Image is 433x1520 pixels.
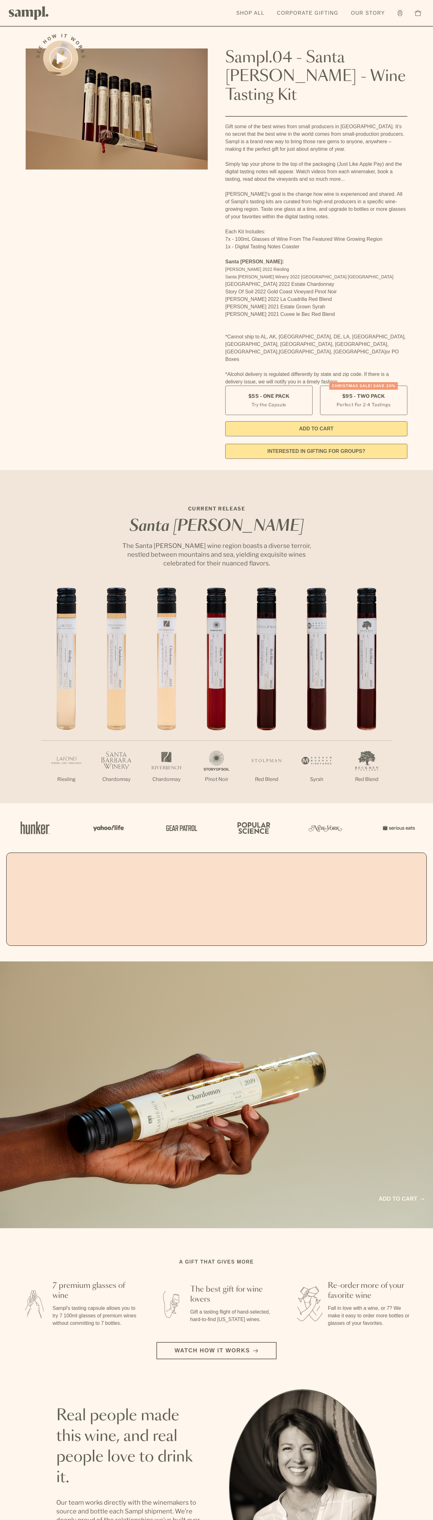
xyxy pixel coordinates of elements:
h2: Real people made this wine, and real people love to drink it. [56,1406,204,1488]
a: interested in gifting for groups? [225,444,407,459]
p: Red Blend [342,776,392,783]
li: Story Of Soil 2022 Gold Coast Vineyard Pinot Noir [225,288,407,296]
div: Christmas SALE! Save 20% [329,382,398,390]
span: , [278,349,279,354]
span: Santa [PERSON_NAME] Winery 2022 [GEOGRAPHIC_DATA] [GEOGRAPHIC_DATA] [225,274,393,279]
a: Our Story [348,6,388,20]
strong: Santa [PERSON_NAME]: [225,259,284,264]
img: Sampl logo [9,6,49,20]
h3: Re-order more of your favorite wine [328,1281,413,1301]
small: Try the Capsule [252,401,286,408]
img: Artboard_6_04f9a106-072f-468a-bdd7-f11783b05722_x450.png [89,814,126,841]
li: 4 / 7 [191,588,242,803]
li: 5 / 7 [242,588,292,803]
p: Gift a tasting flight of hand-selected, hard-to-find [US_STATE] wines. [190,1308,275,1323]
button: Watch how it works [156,1342,277,1359]
h3: 7 premium glasses of wine [53,1281,138,1301]
li: 2 / 7 [91,588,141,803]
small: Perfect For 2-4 Tastings [337,401,390,408]
p: Chardonnay [141,776,191,783]
span: [GEOGRAPHIC_DATA], [GEOGRAPHIC_DATA] [279,349,386,354]
span: $55 - One Pack [248,393,290,400]
h3: The best gift for wine lovers [190,1284,275,1305]
img: Artboard_1_c8cd28af-0030-4af1-819c-248e302c7f06_x450.png [16,814,54,841]
span: $95 - Two Pack [342,393,385,400]
li: 3 / 7 [141,588,191,803]
li: [PERSON_NAME] 2021 Estate Grown Syrah [225,303,407,311]
li: 1 / 7 [41,588,91,803]
p: Sampl's tasting capsule allows you to try 7 100ml glasses of premium wines without committing to ... [53,1305,138,1327]
button: See how it works [43,41,78,76]
img: Artboard_5_7fdae55a-36fd-43f7-8bfd-f74a06a2878e_x450.png [161,814,199,841]
p: The Santa [PERSON_NAME] wine region boasts a diverse terroir, nestled between mountains and sea, ... [116,541,317,568]
button: Add to Cart [225,421,407,436]
h1: Sampl.04 - Santa [PERSON_NAME] - Wine Tasting Kit [225,48,407,105]
li: 6 / 7 [292,588,342,803]
img: Artboard_3_0b291449-6e8c-4d07-b2c2-3f3601a19cd1_x450.png [307,814,344,841]
img: Artboard_7_5b34974b-f019-449e-91fb-745f8d0877ee_x450.png [379,814,417,841]
li: [PERSON_NAME] 2022 La Cuadrilla Red Blend [225,296,407,303]
a: Shop All [233,6,267,20]
h2: A gift that gives more [179,1258,254,1266]
span: [PERSON_NAME] 2022 Riesling [225,267,289,272]
p: Pinot Noir [191,776,242,783]
p: Syrah [292,776,342,783]
p: Fall in love with a wine, or 7? We make it easy to order more bottles or glasses of your favorites. [328,1305,413,1327]
img: Artboard_4_28b4d326-c26e-48f9-9c80-911f17d6414e_x450.png [234,814,272,841]
a: Corporate Gifting [274,6,342,20]
p: Red Blend [242,776,292,783]
img: Sampl.04 - Santa Barbara - Wine Tasting Kit [26,48,208,170]
p: CURRENT RELEASE [116,505,317,513]
div: Gift some of the best wines from small producers in [GEOGRAPHIC_DATA]. It’s no secret that the be... [225,123,407,386]
p: Chardonnay [91,776,141,783]
p: Riesling [41,776,91,783]
li: [GEOGRAPHIC_DATA] 2022 Estate Chardonnay [225,281,407,288]
li: 7 / 7 [342,588,392,803]
em: Santa [PERSON_NAME] [129,519,304,534]
a: Add to cart [379,1195,424,1203]
li: [PERSON_NAME] 2021 Cuvee le Bec Red Blend [225,311,407,318]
